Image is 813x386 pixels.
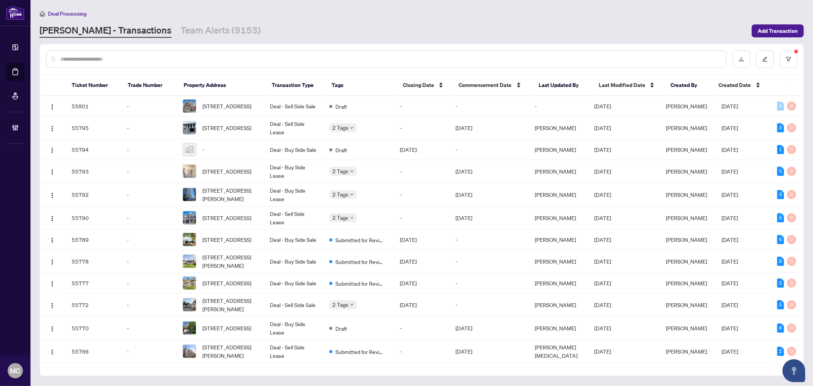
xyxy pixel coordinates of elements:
[264,230,323,250] td: Deal - Buy Side Sale
[332,190,348,199] span: 2 Tags
[202,296,258,313] span: [STREET_ADDRESS][PERSON_NAME]
[183,165,196,178] img: thumbnail-img
[178,75,266,96] th: Property Address
[777,190,784,199] div: 3
[394,250,450,273] td: [DATE]
[722,280,738,286] span: [DATE]
[202,124,251,132] span: [STREET_ADDRESS]
[332,300,348,309] span: 2 Tags
[49,281,55,287] img: Logo
[762,56,768,62] span: edit
[66,116,121,140] td: 55795
[449,317,529,340] td: [DATE]
[529,96,589,116] td: -
[777,145,784,154] div: 1
[733,50,750,68] button: download
[335,236,385,244] span: Submitted for Review
[335,146,347,154] span: Draft
[46,100,58,112] button: Logo
[453,75,533,96] th: Commencement Date
[264,140,323,160] td: Deal - Buy Side Sale
[595,301,611,308] span: [DATE]
[722,236,738,243] span: [DATE]
[350,193,354,196] span: down
[46,345,58,357] button: Logo
[532,75,592,96] th: Last Updated By
[202,343,258,360] span: [STREET_ADDRESS][PERSON_NAME]
[332,167,348,175] span: 2 Tags
[752,24,804,37] button: Add Transaction
[46,255,58,267] button: Logo
[722,348,738,355] span: [DATE]
[394,230,450,250] td: [DATE]
[394,96,450,116] td: -
[10,365,21,376] span: MC
[202,167,251,175] span: [STREET_ADDRESS]
[264,160,323,183] td: Deal - Buy Side Lease
[595,236,611,243] span: [DATE]
[666,168,707,175] span: [PERSON_NAME]
[350,126,354,130] span: down
[722,146,738,153] span: [DATE]
[529,293,589,317] td: [PERSON_NAME]
[739,56,744,62] span: download
[49,237,55,243] img: Logo
[666,258,707,265] span: [PERSON_NAME]
[49,169,55,175] img: Logo
[666,325,707,331] span: [PERSON_NAME]
[264,273,323,293] td: Deal - Buy Side Sale
[722,301,738,308] span: [DATE]
[66,230,121,250] td: 55789
[666,146,707,153] span: [PERSON_NAME]
[49,326,55,332] img: Logo
[66,293,121,317] td: 55772
[529,273,589,293] td: [PERSON_NAME]
[350,216,354,220] span: down
[335,324,347,333] span: Draft
[49,147,55,153] img: Logo
[183,188,196,201] img: thumbnail-img
[394,206,450,230] td: -
[787,347,796,356] div: 0
[529,317,589,340] td: [PERSON_NAME]
[202,279,251,287] span: [STREET_ADDRESS]
[449,183,529,206] td: [DATE]
[722,258,738,265] span: [DATE]
[66,96,121,116] td: 55801
[264,293,323,317] td: Deal - Sell Side Sale
[666,103,707,109] span: [PERSON_NAME]
[49,216,55,222] img: Logo
[121,250,176,273] td: -
[777,278,784,288] div: 2
[713,75,769,96] th: Created Date
[66,183,121,206] td: 55792
[121,96,176,116] td: -
[264,96,323,116] td: Deal - Sell Side Sale
[46,322,58,334] button: Logo
[780,50,797,68] button: filter
[459,81,512,89] span: Commencement Date
[121,140,176,160] td: -
[202,235,251,244] span: [STREET_ADDRESS]
[121,293,176,317] td: -
[787,278,796,288] div: 0
[722,191,738,198] span: [DATE]
[777,257,784,266] div: 8
[121,160,176,183] td: -
[529,250,589,273] td: [PERSON_NAME]
[49,125,55,132] img: Logo
[595,325,611,331] span: [DATE]
[595,191,611,198] span: [DATE]
[66,160,121,183] td: 55793
[666,348,707,355] span: [PERSON_NAME]
[595,168,611,175] span: [DATE]
[665,75,713,96] th: Created By
[326,75,397,96] th: Tags
[394,183,450,206] td: -
[595,280,611,286] span: [DATE]
[183,345,196,358] img: thumbnail-img
[397,75,453,96] th: Closing Date
[787,257,796,266] div: 0
[722,214,738,221] span: [DATE]
[121,317,176,340] td: -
